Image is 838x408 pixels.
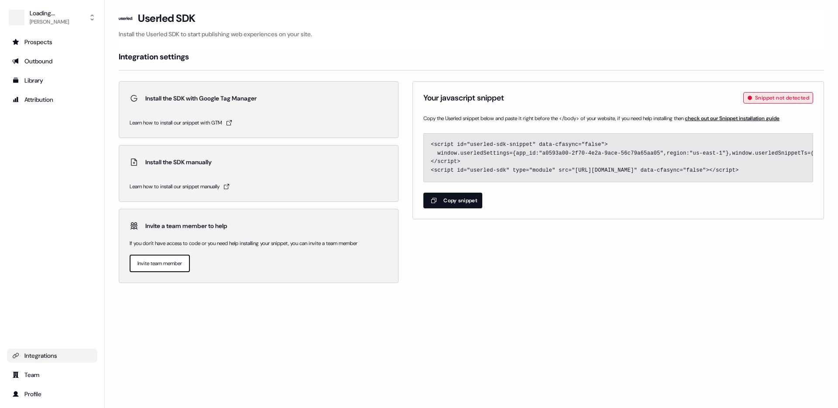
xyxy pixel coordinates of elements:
p: Install the SDK with Google Tag Manager [145,94,257,103]
p: Invite a team member to help [145,221,227,230]
a: Invite team member [130,255,190,272]
a: Go to templates [7,73,97,87]
span: Snippet not detected [755,93,809,102]
a: Go to outbound experience [7,54,97,68]
div: Outbound [12,57,92,66]
a: Go to profile [7,387,97,401]
div: Prospects [12,38,92,46]
span: Copy the Userled snippet below and paste it right before the </body> of your website, if you need... [423,114,813,123]
div: Loading... [30,9,69,17]
div: [PERSON_NAME] [30,17,69,26]
a: Go to team [7,368,97,382]
button: Loading...[PERSON_NAME] [7,7,97,28]
button: Copy snippet [423,193,482,208]
a: Go to integrations [7,349,97,363]
a: Go to prospects [7,35,97,49]
div: Attribution [12,95,92,104]
span: Learn how to install our snippet manually [130,182,220,191]
a: Go to attribution [7,93,97,107]
h1: Your javascript snippet [423,93,504,103]
h4: Integration settings [119,52,189,62]
h3: Userled SDK [138,12,196,25]
div: Profile [12,390,92,398]
p: If you don't have access to code or you need help installing your snippet, you can invite a team ... [130,239,388,248]
div: Team [12,370,92,379]
a: Learn how to install our snippet manually [130,182,388,191]
div: Integrations [12,351,92,360]
span: Learn how to install our snippet with GTM [130,118,222,127]
a: Learn how to install our snippet with GTM [130,118,388,127]
div: Library [12,76,92,85]
a: check out our Snippet installation guide [685,115,780,122]
p: Install the SDK manually [145,158,212,166]
p: Install the Userled SDK to start publishing web experiences on your site. [119,30,824,38]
